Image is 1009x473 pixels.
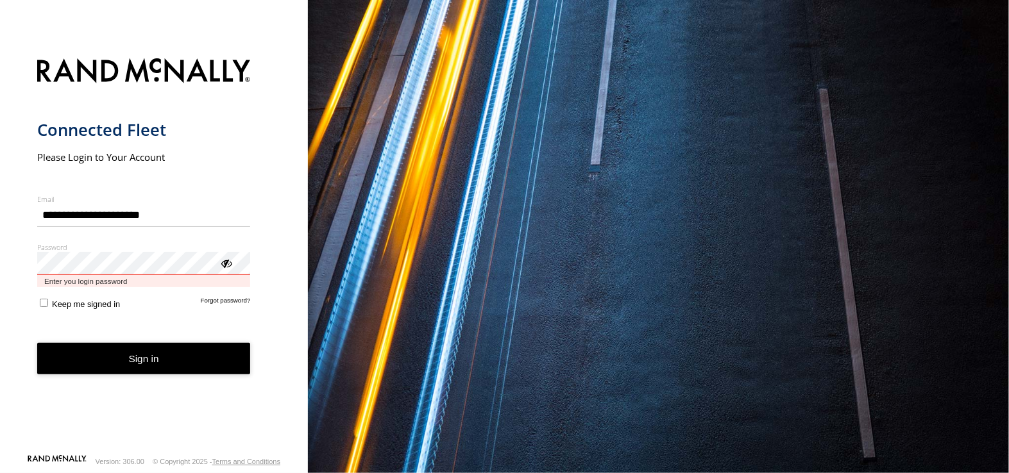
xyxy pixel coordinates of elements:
[212,458,280,465] a: Terms and Conditions
[219,256,232,269] div: ViewPassword
[153,458,280,465] div: © Copyright 2025 -
[37,194,251,204] label: Email
[40,299,48,307] input: Keep me signed in
[37,275,251,287] span: Enter you login password
[37,119,251,140] h1: Connected Fleet
[37,242,251,252] label: Password
[37,151,251,163] h2: Please Login to Your Account
[37,343,251,374] button: Sign in
[28,455,87,468] a: Visit our Website
[37,51,271,454] form: main
[52,299,120,309] span: Keep me signed in
[201,297,251,309] a: Forgot password?
[96,458,144,465] div: Version: 306.00
[37,56,251,88] img: Rand McNally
